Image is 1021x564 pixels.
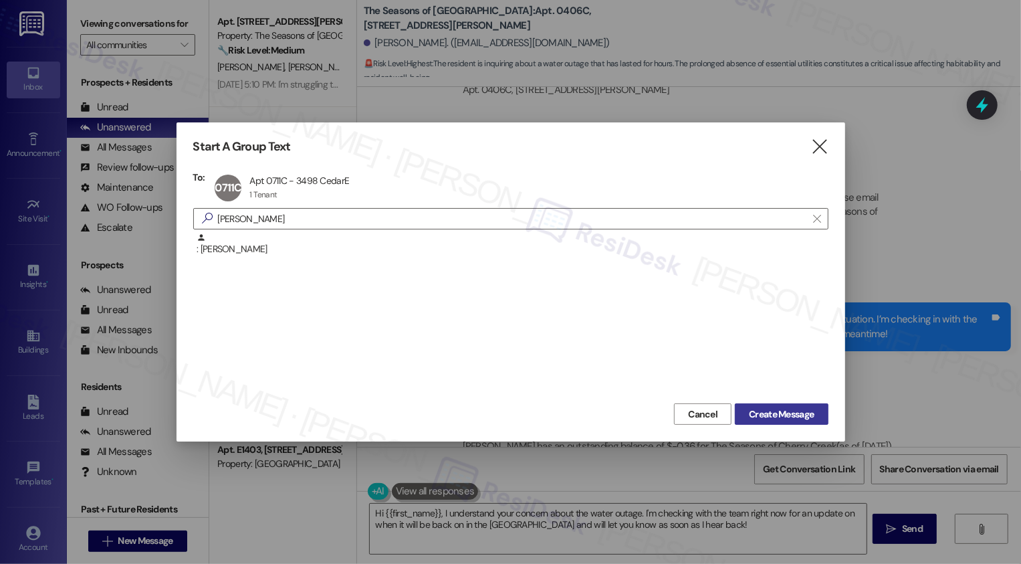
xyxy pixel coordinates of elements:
[193,139,291,155] h3: Start A Group Text
[193,171,205,183] h3: To:
[249,175,349,187] div: Apt 0711C - 3498 CedarE
[193,233,828,266] div: : [PERSON_NAME]
[674,403,731,425] button: Cancel
[197,233,828,256] div: : [PERSON_NAME]
[813,213,820,224] i: 
[810,140,828,154] i: 
[249,189,277,200] div: 1 Tenant
[688,407,717,421] span: Cancel
[215,181,241,195] span: 0711C
[735,403,828,425] button: Create Message
[197,211,218,225] i: 
[218,209,806,228] input: Search for any contact or apartment
[749,407,814,421] span: Create Message
[806,209,828,229] button: Clear text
